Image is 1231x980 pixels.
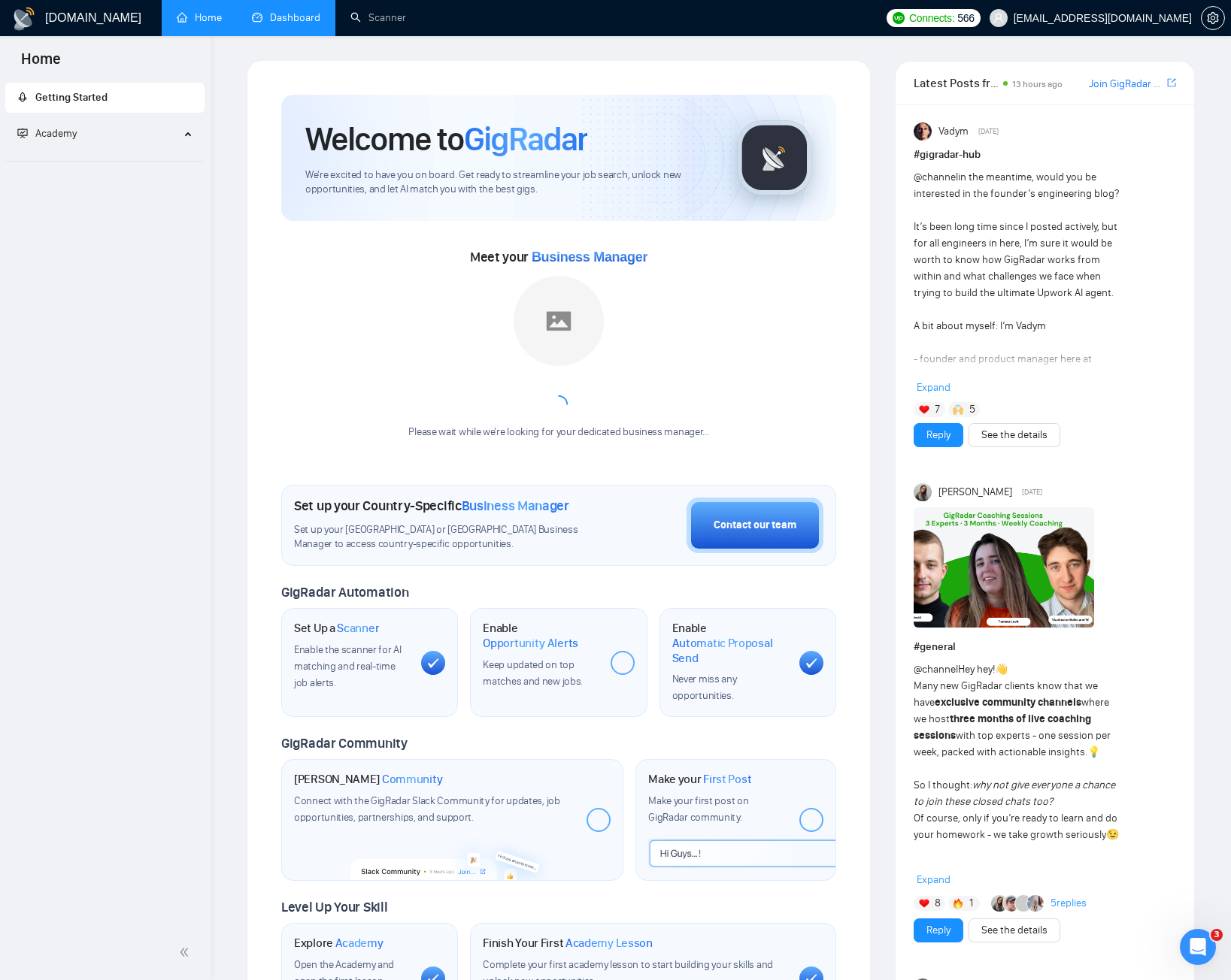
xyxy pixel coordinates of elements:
[919,898,929,909] img: ❤️
[969,423,1060,447] button: See the details
[252,11,320,24] a: dashboardDashboard
[953,898,963,909] img: 🔥
[464,119,587,159] span: GigRadar
[935,896,941,911] span: 8
[909,10,954,26] span: Connects:
[914,663,958,676] span: @channel
[914,122,932,141] img: Vadym
[737,120,812,195] img: gigradar-logo.png
[1087,746,1100,758] span: 💡
[35,127,77,140] span: Academy
[281,899,387,915] span: Level Up Your Skill
[514,276,604,366] img: placeholder.png
[1106,828,1119,841] span: 😉
[294,523,611,552] span: Set up your [GEOGRAPHIC_DATA] or [GEOGRAPHIC_DATA] Business Manager to access country-specific op...
[17,128,28,138] span: fund-projection-screen
[1167,76,1176,90] a: export
[483,658,583,688] span: Keep updated on top matches and new jobs.
[917,381,951,394] span: Expand
[177,11,222,24] a: homeHome
[532,250,647,265] span: Business Manager
[914,74,999,92] span: Latest Posts from the GigRadar Community
[483,621,598,650] h1: Enable
[294,498,569,514] h1: Set up your Country-Specific
[935,402,940,417] span: 7
[917,873,951,886] span: Expand
[462,498,569,514] span: Business Manager
[1022,485,1042,499] span: [DATE]
[687,498,823,553] button: Contact our team
[12,7,36,31] img: logo
[995,663,1008,676] span: 👋
[1201,6,1225,30] button: setting
[294,794,560,824] span: Connect with the GigRadar Slack Community for updates, job opportunities, partnerships, and support.
[935,696,1081,709] strong: exclusive community channels
[483,936,652,951] h1: Finish Your First
[305,119,587,159] h1: Welcome to
[969,918,1060,942] button: See the details
[914,147,1176,163] h1: # gigradar-hub
[914,171,958,183] span: @channel
[893,12,905,24] img: upwork-logo.png
[350,11,406,24] a: searchScanner
[294,772,443,787] h1: [PERSON_NAME]
[382,772,443,787] span: Community
[648,772,751,787] h1: Make your
[914,507,1094,628] img: F09L7DB94NL-GigRadar%20Coaching%20Sessions%20_%20Experts.png
[969,896,973,911] span: 1
[294,936,384,951] h1: Explore
[672,636,787,665] span: Automatic Proposal Send
[914,483,932,501] img: Mariia Heshka
[914,169,1123,632] div: in the meantime, would you be interested in the founder’s engineering blog? It’s been long time s...
[919,404,929,415] img: ❤️
[957,10,974,26] span: 566
[953,404,963,415] img: 🙌
[565,936,653,951] span: Academy Lesson
[978,125,999,138] span: [DATE]
[294,621,379,636] h1: Set Up a
[9,48,73,80] span: Home
[926,922,951,939] a: Reply
[281,584,408,600] span: GigRadar Automation
[993,13,1004,23] span: user
[281,735,408,752] span: GigRadar Community
[1051,896,1087,911] a: 5replies
[914,918,963,942] button: Reply
[1167,77,1176,89] span: export
[914,779,1115,808] em: why not give everyone a chance to join these closed chats too?
[1027,895,1044,912] img: Nikita
[938,484,1012,501] span: [PERSON_NAME]
[1201,12,1225,24] a: setting
[335,936,384,951] span: Academy
[1003,895,1020,912] img: Igor Šalagin
[938,123,969,140] span: Vadym
[981,922,1048,939] a: See the details
[926,427,951,443] a: Reply
[914,423,963,447] button: Reply
[17,127,77,140] span: Academy
[1012,79,1063,89] span: 13 hours ago
[914,639,1176,655] h1: # general
[294,643,402,689] span: Enable the scanner for AI matching and real-time job alerts.
[350,831,555,880] img: slackcommunity-bg.png
[5,83,205,113] li: Getting Started
[483,636,578,651] span: Opportunity Alerts
[1202,12,1224,24] span: setting
[547,393,571,417] span: loading
[969,402,975,417] span: 5
[179,945,194,960] span: double-left
[1089,76,1164,92] a: Join GigRadar Slack Community
[5,155,205,165] li: Academy Homepage
[672,673,737,702] span: Never miss any opportunities.
[648,794,748,824] span: Make your first post on GigRadar community.
[1211,929,1223,941] span: 3
[914,712,1091,742] strong: three months of live coaching sessions
[1180,929,1216,965] iframe: Intercom live chat
[991,895,1008,912] img: Mariia Heshka
[981,427,1048,443] a: See the details
[337,621,379,636] span: Scanner
[470,249,647,265] span: Meet your
[951,861,1119,874] strong: three highly experienced speakers:
[399,425,717,440] div: Please wait while we're looking for your dedicated business manager...
[672,621,787,665] h1: Enable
